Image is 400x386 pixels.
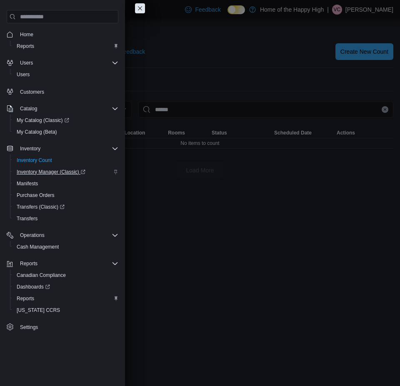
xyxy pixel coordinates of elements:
button: Inventory [17,144,44,154]
span: Reports [20,260,37,267]
a: Purchase Orders [13,190,58,200]
button: Canadian Compliance [10,269,122,281]
span: Inventory Count [13,155,118,165]
span: Users [20,60,33,66]
button: Manifests [10,178,122,189]
span: Reports [13,294,118,304]
button: Settings [3,321,122,333]
button: Purchase Orders [10,189,122,201]
span: Manifests [17,180,38,187]
button: Catalog [17,104,40,114]
button: Cash Management [10,241,122,253]
span: Inventory Manager (Classic) [13,167,118,177]
a: Home [17,30,37,40]
span: Customers [20,89,44,95]
span: Washington CCRS [13,305,118,315]
a: Inventory Count [13,155,55,165]
a: Dashboards [10,281,122,293]
span: Cash Management [17,244,59,250]
button: Customers [3,85,122,97]
span: Reports [17,259,118,269]
a: My Catalog (Classic) [13,115,72,125]
span: Inventory [20,145,40,152]
span: Inventory Count [17,157,52,164]
button: Transfers [10,213,122,224]
a: Transfers (Classic) [10,201,122,213]
a: Reports [13,294,37,304]
a: My Catalog (Beta) [13,127,60,137]
span: Reports [17,295,34,302]
button: Catalog [3,103,122,115]
span: Inventory [17,144,118,154]
button: Inventory [3,143,122,154]
button: Reports [3,258,122,269]
span: Settings [20,324,38,331]
span: Reports [13,41,118,51]
button: Inventory Count [10,154,122,166]
button: Reports [17,259,41,269]
button: Users [3,57,122,69]
span: Reports [17,43,34,50]
button: Reports [10,40,122,52]
a: Cash Management [13,242,62,252]
a: Settings [17,322,41,332]
nav: Complex example [7,25,118,335]
span: [US_STATE] CCRS [17,307,60,314]
a: Transfers [13,214,41,224]
button: Reports [10,293,122,304]
button: My Catalog (Beta) [10,126,122,138]
span: Canadian Compliance [13,270,118,280]
a: [US_STATE] CCRS [13,305,63,315]
span: Catalog [17,104,118,114]
span: Transfers (Classic) [17,204,65,210]
a: Inventory Manager (Classic) [10,166,122,178]
span: My Catalog (Beta) [17,129,57,135]
a: Transfers (Classic) [13,202,68,212]
button: Operations [17,230,48,240]
button: Operations [3,229,122,241]
span: My Catalog (Classic) [13,115,118,125]
button: Users [17,58,36,68]
a: Customers [17,87,47,97]
a: Manifests [13,179,41,189]
a: Dashboards [13,282,53,292]
button: Close this dialog [135,3,145,13]
span: Home [20,31,33,38]
span: Purchase Orders [17,192,55,199]
span: Dashboards [13,282,118,292]
span: Transfers [13,214,118,224]
span: Home [17,29,118,40]
span: Users [17,71,30,78]
span: Operations [20,232,45,239]
a: Reports [13,41,37,51]
a: Inventory Manager (Classic) [13,167,89,177]
a: My Catalog (Classic) [10,115,122,126]
span: My Catalog (Classic) [17,117,69,124]
span: My Catalog (Beta) [13,127,118,137]
span: Transfers (Classic) [13,202,118,212]
span: Canadian Compliance [17,272,66,279]
button: Home [3,28,122,40]
span: Dashboards [17,284,50,290]
a: Canadian Compliance [13,270,69,280]
button: Users [10,69,122,80]
span: Transfers [17,215,37,222]
button: [US_STATE] CCRS [10,304,122,316]
span: Customers [17,86,118,97]
span: Manifests [13,179,118,189]
span: Inventory Manager (Classic) [17,169,85,175]
span: Cash Management [13,242,118,252]
span: Operations [17,230,118,240]
span: Purchase Orders [13,190,118,200]
a: Users [13,70,33,80]
span: Catalog [20,105,37,112]
span: Users [13,70,118,80]
span: Users [17,58,118,68]
span: Settings [17,322,118,332]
